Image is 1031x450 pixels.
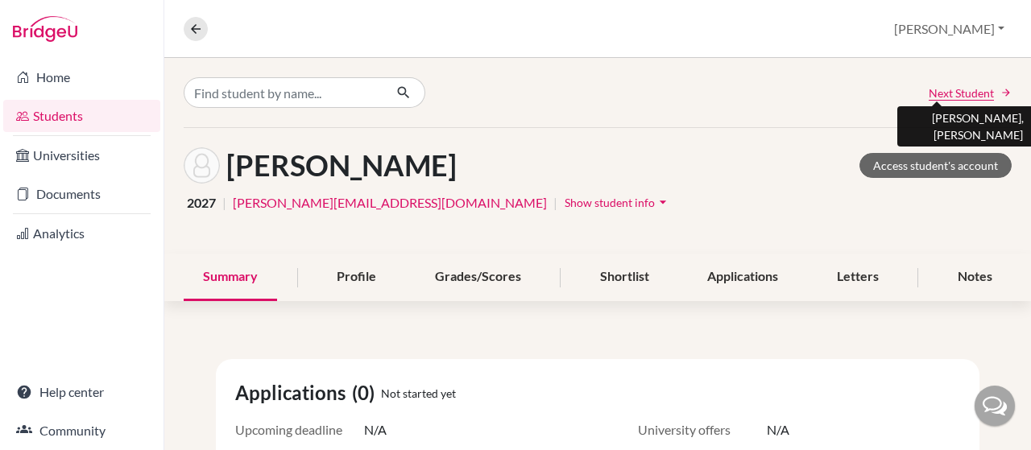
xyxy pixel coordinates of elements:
a: Community [3,415,160,447]
span: | [222,193,226,213]
a: [PERSON_NAME][EMAIL_ADDRESS][DOMAIN_NAME] [233,193,547,213]
a: Students [3,100,160,132]
div: Shortlist [581,254,669,301]
div: Profile [317,254,395,301]
h1: [PERSON_NAME] [226,148,457,183]
span: | [553,193,557,213]
div: Applications [688,254,797,301]
div: Grades/Scores [416,254,540,301]
span: University offers [638,420,767,440]
span: Applications [235,378,352,407]
span: (0) [352,378,381,407]
div: Letters [818,254,898,301]
span: Upcoming deadline [235,420,364,440]
input: Find student by name... [184,77,383,108]
a: Universities [3,139,160,171]
a: Help center [3,376,160,408]
span: Help [36,11,69,26]
a: Analytics [3,217,160,250]
button: [PERSON_NAME] [887,14,1012,44]
span: Next Student [929,85,994,101]
a: Access student's account [859,153,1012,178]
i: arrow_drop_down [655,194,671,210]
span: N/A [364,420,387,440]
a: Documents [3,178,160,210]
div: Notes [938,254,1012,301]
span: Not started yet [381,385,456,402]
img: Jacquelyn Ang's avatar [184,147,220,184]
a: Next Student [929,85,1012,101]
img: Bridge-U [13,16,77,42]
button: Show student infoarrow_drop_down [564,190,672,215]
div: Summary [184,254,277,301]
span: 2027 [187,193,216,213]
a: Home [3,61,160,93]
span: N/A [767,420,789,440]
span: Show student info [565,196,655,209]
